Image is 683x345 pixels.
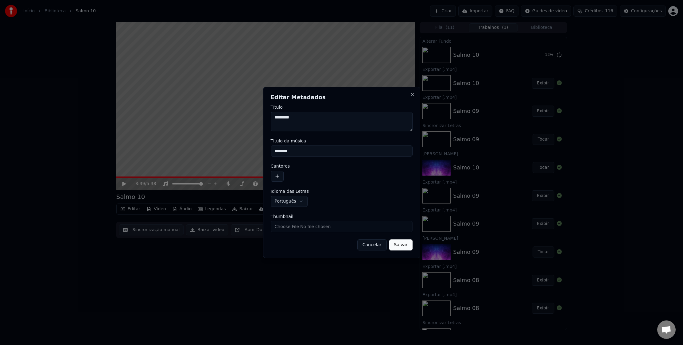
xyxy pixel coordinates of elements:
[271,105,413,109] label: Título
[271,164,413,168] label: Cantores
[271,189,309,193] span: Idioma das Letras
[271,139,413,143] label: Título da música
[357,239,387,250] button: Cancelar
[271,214,293,219] span: Thumbnail
[389,239,413,250] button: Salvar
[271,95,413,100] h2: Editar Metadados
